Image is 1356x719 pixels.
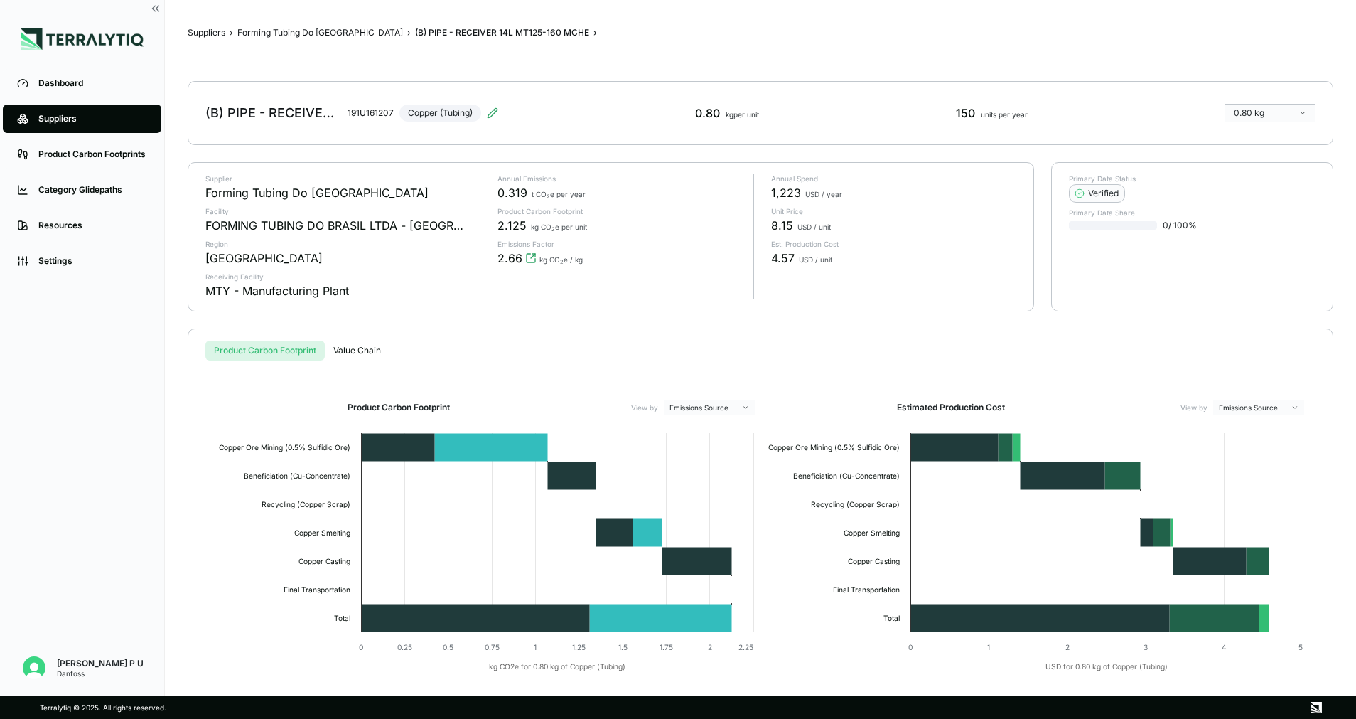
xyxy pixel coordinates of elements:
text: 2.25 [738,643,753,651]
div: MTY - Manufacturing Plant [205,282,349,299]
div: s [205,341,1315,361]
div: 150 [956,105,1028,122]
p: Primary Data Share [1069,208,1315,217]
img: Logo [21,28,144,50]
p: Receiving Facility [205,272,468,281]
div: 191U161207 [348,107,394,119]
button: Emissions Source [1213,400,1304,415]
span: t CO e per year [532,190,586,198]
p: Facility [205,207,468,215]
img: Seenivasan P U [23,656,45,679]
span: kg CO e per unit [531,223,587,231]
p: Unit Price [771,207,1016,215]
text: Copper Smelting [294,528,350,538]
button: Product Carbon Footprint [205,341,325,361]
sub: 2 [547,193,550,200]
sub: 2 [551,226,555,233]
text: 1.75 [660,643,673,651]
div: FORMING TUBING DO BRASIL LTDA - [GEOGRAPHIC_DATA] [205,217,468,234]
text: Copper Ore Mining (0.5% Sulfidic Ore) [219,443,350,452]
text: Copper Smelting [844,528,900,538]
text: Copper Casting [298,557,350,566]
sub: 2 [560,259,564,265]
p: Primary Data Status [1069,174,1315,183]
text: 3 [1144,643,1148,651]
div: [PERSON_NAME] P U [57,658,144,669]
div: (B) PIPE - RECEIVER 14L MT125-160 MCHE [205,105,342,122]
div: Product Carbon Footprints [38,149,147,160]
svg: View audit trail [525,252,537,264]
text: 5 [1298,643,1303,651]
button: Open user button [17,651,51,685]
span: USD / unit [797,223,831,231]
text: 0.75 [485,643,500,651]
text: 1 [534,643,537,651]
p: Supplier [205,174,468,183]
text: 0.5 [443,643,453,651]
text: 0 [908,643,913,651]
button: Emissions Source [664,400,755,415]
text: 1 [987,643,990,651]
text: 1.25 [572,643,586,651]
span: kg CO e / kg [539,255,583,264]
text: Copper Casting [848,557,900,566]
span: 1,223 [771,184,801,201]
div: Verified [1075,188,1119,199]
text: Copper Ore Mining (0.5% Sulfidic Ore) [768,443,900,452]
span: › [593,27,597,38]
text: USD for 0.80 kg of Copper (Tubing) [1045,662,1168,671]
text: Recycling (Copper Scrap) [262,500,350,509]
p: Annual Emissions [497,174,743,183]
span: kg per unit [726,110,759,119]
div: (B) PIPE - RECEIVER 14L MT125-160 MCHE [415,27,589,38]
text: Recycling (Copper Scrap) [811,500,900,509]
text: Total [883,614,900,622]
div: Resources [38,220,147,231]
div: Settings [38,255,147,267]
text: 1.5 [618,643,628,651]
text: Total [334,614,350,622]
p: Annual Spend [771,174,1016,183]
h2: Estimated Production Cost [897,402,1005,413]
span: 2.66 [497,250,522,267]
div: [GEOGRAPHIC_DATA] [205,250,323,267]
span: › [230,27,233,38]
div: Suppliers [38,113,147,124]
p: Est. Production Cost [771,240,1016,248]
text: 0 [359,643,363,651]
span: USD / unit [799,255,832,264]
span: 2.125 [497,217,527,234]
span: 0.319 [497,184,527,201]
text: Final Transportation [833,585,900,595]
h2: Product Carbon Footprint [348,402,450,413]
text: 4 [1222,643,1227,651]
label: View by [631,403,658,412]
div: 0.80 [695,105,759,122]
button: Suppliers [188,27,225,38]
span: USD / year [805,190,842,198]
div: Forming Tubing Do [GEOGRAPHIC_DATA] [205,184,429,201]
p: Region [205,240,468,248]
div: Danfoss [57,669,144,678]
span: units per year [981,110,1028,119]
button: 0.80 kg [1225,104,1315,122]
text: 2 [708,643,712,651]
span: 8.15 [771,217,793,234]
button: Forming Tubing Do [GEOGRAPHIC_DATA] [237,27,403,38]
p: Product Carbon Footprint [497,207,743,215]
text: Beneficiation (Cu-Concentrate) [244,472,350,480]
text: 0.25 [397,643,412,651]
text: 2 [1065,643,1070,651]
span: 0 / 100 % [1163,220,1197,231]
text: Final Transportation [284,585,350,595]
label: View by [1180,403,1207,412]
div: Dashboard [38,78,147,89]
p: Emissions Factor [497,240,743,248]
span: 4.57 [771,250,795,267]
text: kg CO2e for 0.80 kg of Copper (Tubing) [489,662,625,671]
button: Verified [1069,184,1125,203]
div: Category Glidepaths [38,184,147,196]
text: Beneficiation (Cu-Concentrate) [793,472,900,480]
button: Value Chain [325,341,389,361]
span: › [407,27,411,38]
